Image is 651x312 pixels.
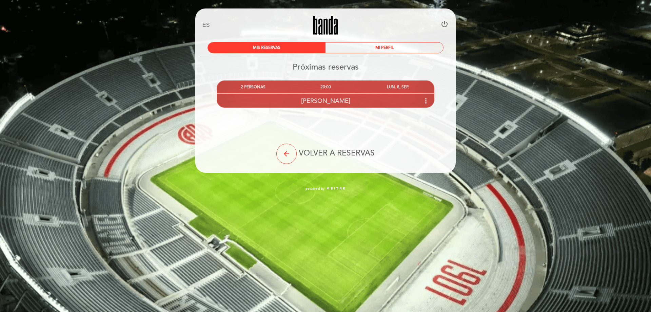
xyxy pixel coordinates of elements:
[362,81,434,93] div: LUN. 8, SEP.
[195,62,456,72] h2: Próximas reservas
[305,186,346,191] a: powered by
[325,42,443,53] div: MI PERFIL
[282,150,291,158] i: arrow_back
[440,20,449,28] i: power_settings_new
[326,187,346,190] img: MEITRE
[299,148,375,158] span: VOLVER A RESERVAS
[305,186,324,191] span: powered by
[422,97,430,105] i: more_vert
[217,81,289,93] div: 2 PERSONAS
[283,16,368,35] a: Banda
[301,97,350,105] span: [PERSON_NAME]
[208,42,325,53] div: MIS RESERVAS
[276,144,297,164] button: arrow_back
[440,20,449,31] button: power_settings_new
[289,81,361,93] div: 20:00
